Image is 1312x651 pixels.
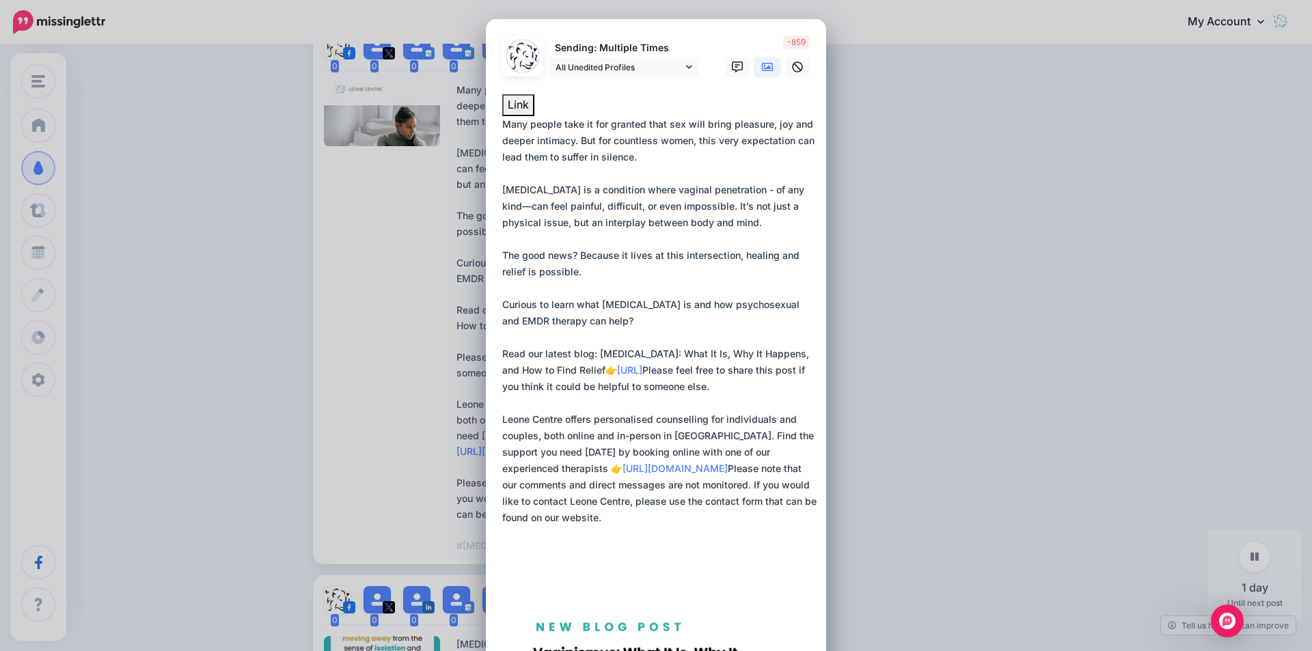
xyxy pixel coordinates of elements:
span: -859 [783,36,810,49]
img: 304940412_514149677377938_2776595006190808614_n-bsa155005.png [506,40,539,72]
p: Sending: Multiple Times [549,40,699,56]
div: Many people take it for granted that sex will bring pleasure, joy and deeper intimacy. But for co... [502,116,817,526]
span: All Unedited Profiles [556,60,683,74]
a: All Unedited Profiles [549,57,699,77]
div: Open Intercom Messenger [1211,605,1244,637]
button: Link [502,94,534,116]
